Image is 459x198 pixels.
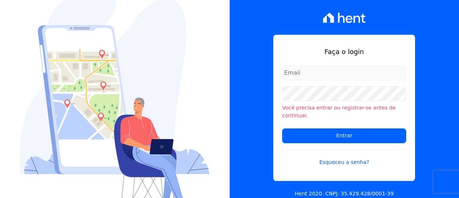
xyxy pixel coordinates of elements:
[282,149,406,166] a: Esqueceu a senha?
[282,47,406,57] h1: Faça o login
[282,66,406,80] input: Email
[295,190,394,198] p: Hent 2020. CNPJ: 35.429.428/0001-39
[282,104,406,120] li: Você precisa entrar ou registrar-se antes de continuar.
[282,128,406,143] input: Entrar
